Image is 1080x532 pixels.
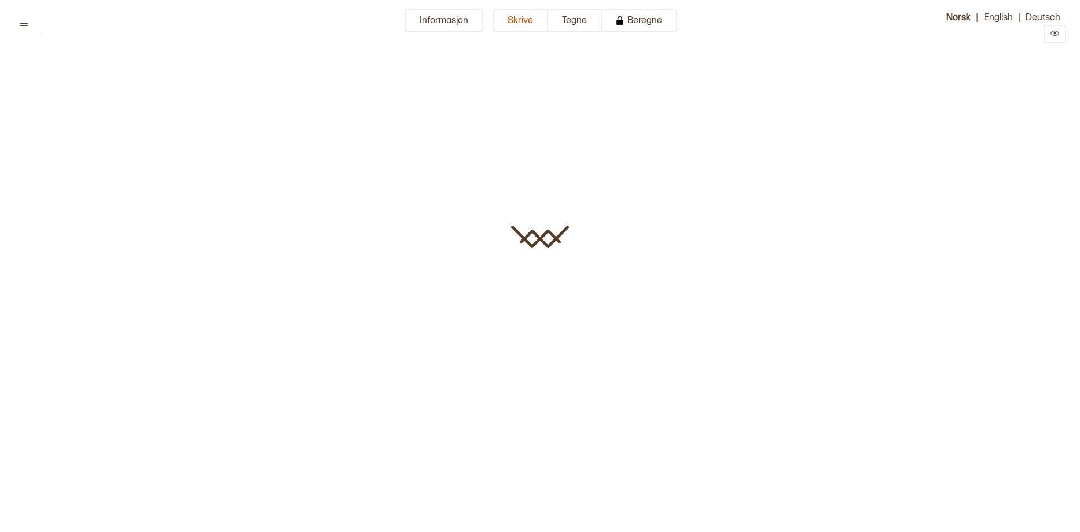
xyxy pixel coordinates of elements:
button: English [978,9,1019,25]
button: Preview [1044,25,1066,43]
button: Norsk [941,9,976,25]
a: Skrive [493,9,548,43]
div: | | [921,9,1066,43]
a: Beregne [602,9,677,43]
svg: Preview [1050,29,1059,38]
button: Beregne [602,9,677,32]
button: Deutsch [1020,9,1066,25]
button: Informasjon [405,9,483,32]
a: Preview [1044,29,1066,40]
button: Skrive [493,9,548,32]
button: Tegne [548,9,602,32]
a: Tegne [548,9,602,43]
